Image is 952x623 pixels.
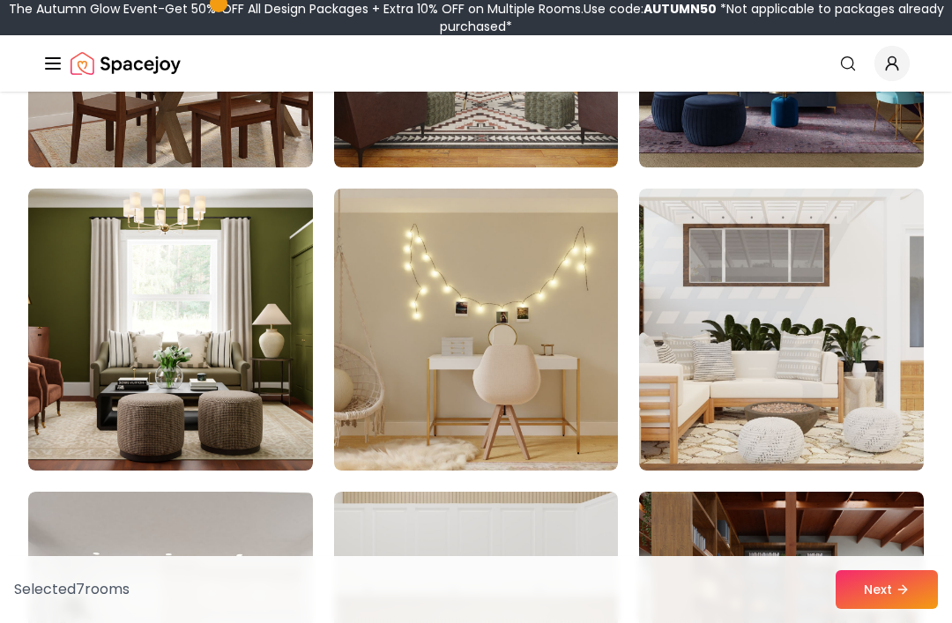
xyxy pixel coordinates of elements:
[28,189,313,471] img: Room room-28
[71,46,181,81] a: Spacejoy
[836,570,938,609] button: Next
[42,35,910,92] nav: Global
[639,189,924,471] img: Room room-30
[334,189,619,471] img: Room room-29
[14,579,130,600] p: Selected 7 room s
[71,46,181,81] img: Spacejoy Logo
